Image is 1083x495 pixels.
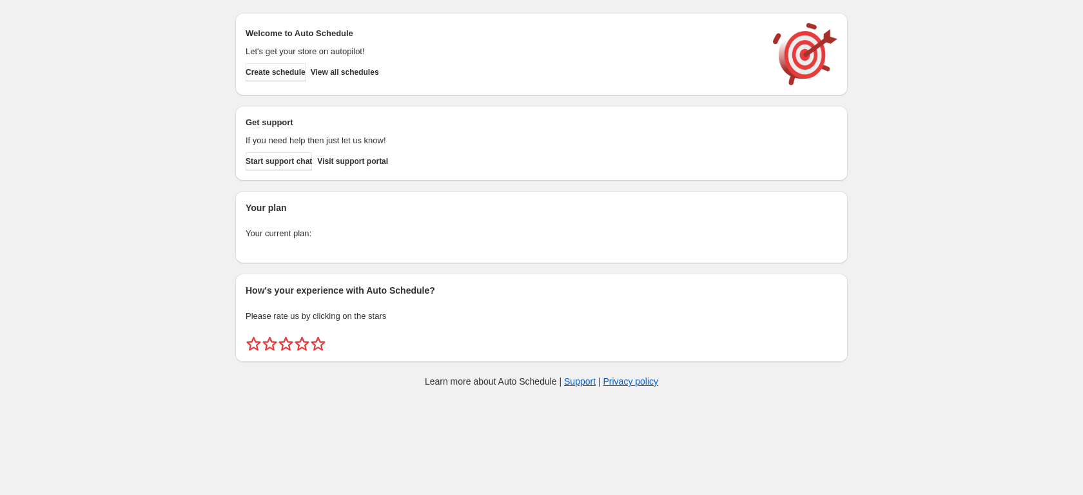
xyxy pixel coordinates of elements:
p: Learn more about Auto Schedule | | [425,375,658,388]
button: Create schedule [246,63,306,81]
p: If you need help then just let us know! [246,134,760,147]
h2: Your plan [246,201,837,214]
p: Your current plan: [246,227,837,240]
a: Support [564,376,596,387]
a: Visit support portal [317,152,388,170]
h2: How's your experience with Auto Schedule? [246,284,837,297]
span: Create schedule [246,67,306,77]
a: Start support chat [246,152,312,170]
span: Start support chat [246,156,312,167]
a: Privacy policy [603,376,659,387]
span: Visit support portal [317,156,388,167]
button: View all schedules [311,63,379,81]
p: Please rate us by clicking on the stars [246,310,837,323]
h2: Welcome to Auto Schedule [246,27,760,40]
p: Let's get your store on autopilot! [246,45,760,58]
h2: Get support [246,116,760,129]
span: View all schedules [311,67,379,77]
